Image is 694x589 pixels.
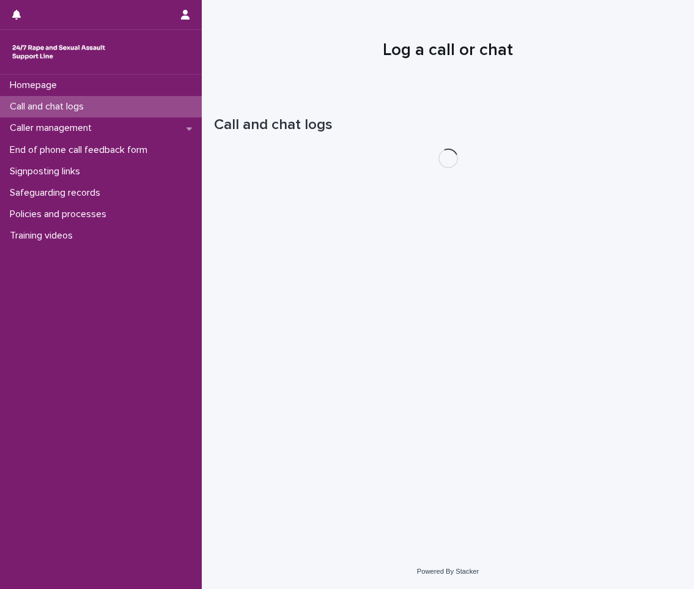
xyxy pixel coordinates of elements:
[5,101,94,113] p: Call and chat logs
[10,40,108,64] img: rhQMoQhaT3yELyF149Cw
[5,144,157,156] p: End of phone call feedback form
[5,80,67,91] p: Homepage
[5,166,90,177] p: Signposting links
[5,230,83,242] p: Training videos
[5,209,116,220] p: Policies and processes
[417,568,479,575] a: Powered By Stacker
[214,116,682,134] h1: Call and chat logs
[5,122,102,134] p: Caller management
[5,187,110,199] p: Safeguarding records
[214,40,682,61] h1: Log a call or chat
